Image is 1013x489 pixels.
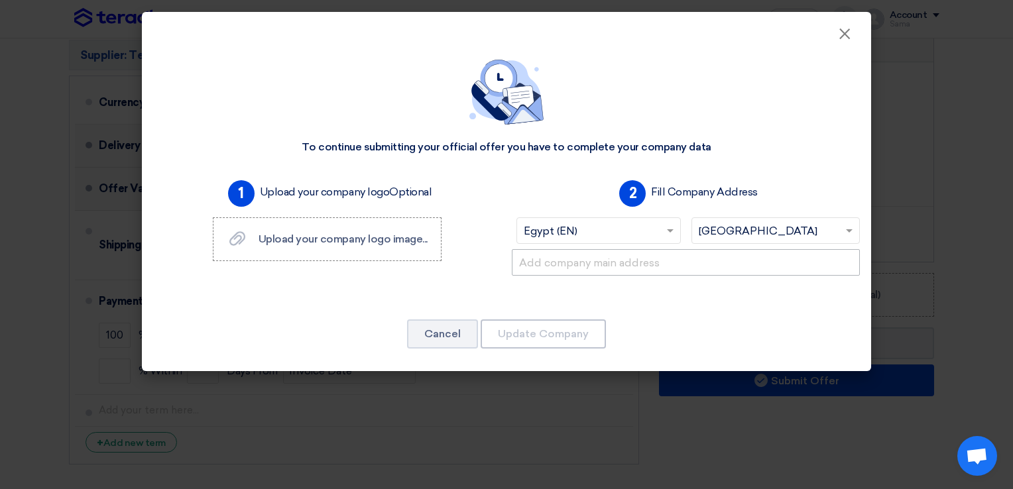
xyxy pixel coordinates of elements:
button: Close [827,21,862,48]
div: Open chat [957,436,997,476]
div: To continue submitting your official offer you have to complete your company data [302,140,711,154]
button: Update Company [481,319,606,349]
span: 1 [228,180,255,207]
span: × [838,24,851,50]
img: empty_state_contact.svg [469,60,544,125]
input: Add company main address [512,249,860,276]
span: Upload your company logo image... [259,233,428,245]
label: Fill Company Address [651,184,757,200]
span: Optional [389,186,432,198]
button: Cancel [407,319,478,349]
label: Upload your company logo [260,184,432,200]
span: 2 [619,180,646,207]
